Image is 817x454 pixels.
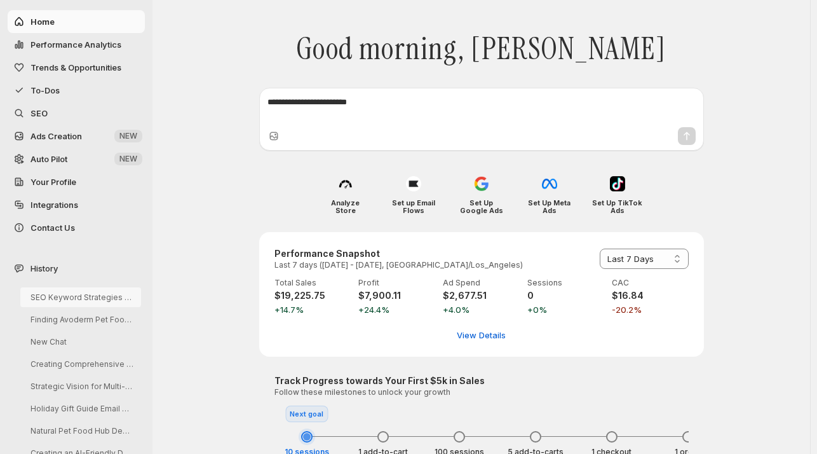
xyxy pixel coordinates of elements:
[320,199,370,214] h4: Analyze Store
[527,278,604,288] p: Sessions
[30,17,55,27] span: Home
[524,199,574,214] h4: Set Up Meta Ads
[358,289,435,302] h4: $7,900.11
[8,10,145,33] button: Home
[8,125,145,148] button: Ads Creation
[274,247,523,260] h3: Performance Snapshot
[388,199,438,214] h4: Set up Email Flows
[612,303,689,316] span: -20.2%
[8,216,145,239] button: Contact Us
[542,176,557,191] img: Set Up Meta Ads icon
[592,199,642,214] h4: Set Up TikTok Ads
[20,332,141,352] button: New Chat
[8,170,145,193] a: Your Profile
[30,39,121,50] span: Performance Analytics
[443,303,520,316] span: +4.0%
[274,375,689,387] h3: Track Progress towards Your First $5k in Sales
[119,131,137,141] span: NEW
[612,289,689,302] h4: $16.84
[30,85,60,95] span: To-Dos
[30,177,76,187] span: Your Profile
[610,176,625,191] img: Set Up TikTok Ads icon
[30,200,78,210] span: Integrations
[358,303,435,316] span: +24.4%
[8,79,145,102] button: To-Dos
[20,399,141,418] button: Holiday Gift Guide Email Drafting
[358,278,435,288] p: Profit
[8,56,145,79] button: Trends & Opportunities
[527,303,604,316] span: +0%
[274,278,351,288] p: Total Sales
[119,154,137,164] span: NEW
[274,289,351,302] h4: $19,225.75
[443,278,520,288] p: Ad Spend
[8,148,145,170] a: Auto Pilot
[274,387,689,397] p: Follow these milestones to unlock your growth
[406,176,421,191] img: Set up Email Flows icon
[20,376,141,396] button: Strategic Vision for Multi-Species Pet Retail
[30,223,75,233] span: Contact Us
[20,287,141,307] button: SEO Keyword Strategies for Talis-us
[456,199,506,214] h4: Set Up Google Ads
[267,130,280,142] button: Upload image
[285,406,328,422] div: Next goal
[30,262,58,275] span: History
[457,329,506,341] span: View Details
[338,176,353,191] img: Analyze Store icon
[8,193,145,216] a: Integrations
[20,354,141,374] button: Creating Comprehensive Pet Health Solutions
[30,154,67,164] span: Auto Pilot
[443,289,520,302] h4: $2,677.51
[8,33,145,56] button: Performance Analytics
[274,260,523,270] p: Last 7 days ([DATE] - [DATE], [GEOGRAPHIC_DATA]/Los_Angeles)
[449,325,513,345] button: View detailed performance
[30,108,48,118] span: SEO
[20,310,141,329] button: Finding Avoderm Pet Food Locally
[527,289,604,302] h4: 0
[474,176,489,191] img: Set Up Google Ads icon
[20,421,141,441] button: Natural Pet Food Hub Development Guide
[274,303,351,316] span: +14.7%
[30,62,121,72] span: Trends & Opportunities
[30,131,82,141] span: Ads Creation
[8,102,145,125] a: SEO
[612,278,689,288] p: CAC
[296,31,666,67] span: Good morning, [PERSON_NAME]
